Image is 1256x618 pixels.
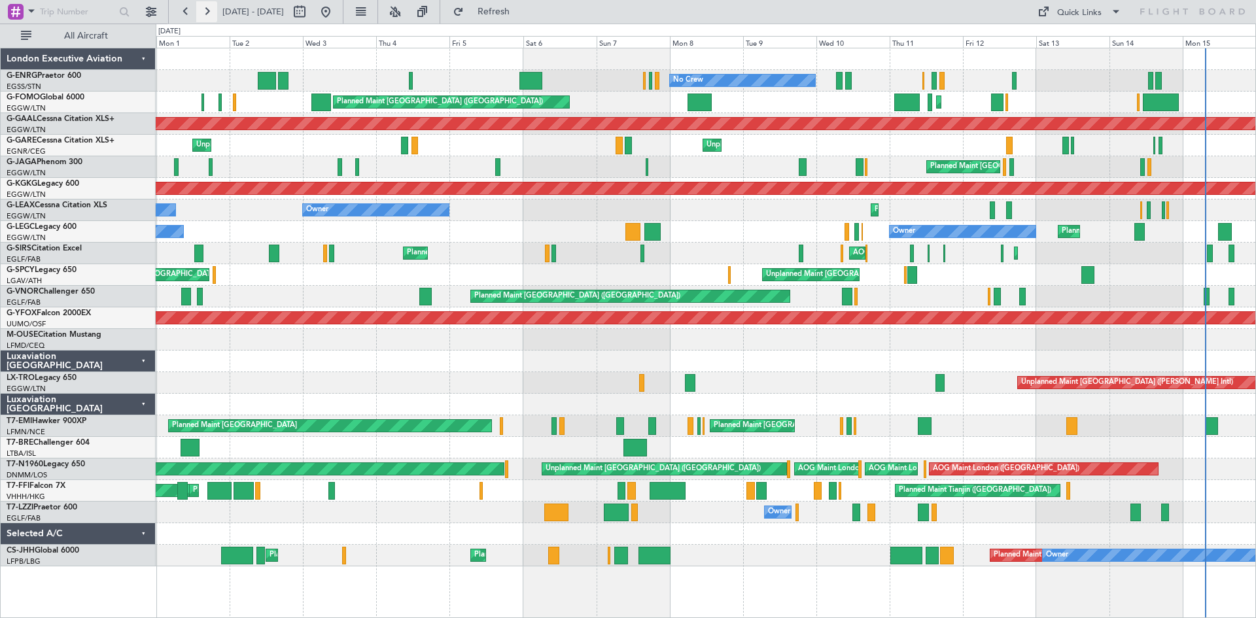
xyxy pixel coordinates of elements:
span: [DATE] - [DATE] [222,6,284,18]
a: UUMO/OSF [7,319,46,329]
a: DNMM/LOS [7,470,47,480]
a: EGNR/CEG [7,146,46,156]
div: Planned Maint [GEOGRAPHIC_DATA] ([GEOGRAPHIC_DATA]) [407,243,613,263]
a: EGGW/LTN [7,190,46,199]
a: EGLF/FAB [7,298,41,307]
a: LGAV/ATH [7,276,42,286]
a: T7-LZZIPraetor 600 [7,504,77,511]
a: T7-EMIHawker 900XP [7,417,86,425]
a: EGGW/LTN [7,233,46,243]
div: Mon 1 [156,36,230,48]
div: Cleaning [GEOGRAPHIC_DATA] ([PERSON_NAME] Intl) [111,265,295,284]
a: EGGW/LTN [7,168,46,178]
a: T7-BREChallenger 604 [7,439,90,447]
span: G-SPCY [7,266,35,274]
div: AOG Maint London ([GEOGRAPHIC_DATA]) [933,459,1079,479]
span: M-OUSE [7,331,38,339]
span: T7-LZZI [7,504,33,511]
span: LX-TRO [7,374,35,382]
span: G-SIRS [7,245,31,252]
div: Owner [768,502,790,522]
div: Unplanned Maint Chester [706,135,791,155]
a: G-JAGAPhenom 300 [7,158,82,166]
a: G-KGKGLegacy 600 [7,180,79,188]
span: G-GAAL [7,115,37,123]
div: Planned Maint [GEOGRAPHIC_DATA] ([GEOGRAPHIC_DATA]) [337,92,543,112]
div: Planned Maint Tianjin ([GEOGRAPHIC_DATA]) [899,481,1051,500]
a: LFPB/LBG [7,557,41,566]
div: Owner [1046,545,1068,565]
div: Planned Maint [GEOGRAPHIC_DATA] ([GEOGRAPHIC_DATA]) [474,286,680,306]
span: G-VNOR [7,288,39,296]
a: G-FOMOGlobal 6000 [7,94,84,101]
div: Planned Maint [GEOGRAPHIC_DATA] ([GEOGRAPHIC_DATA]) [474,545,680,565]
div: Unplanned Maint Chester [196,135,281,155]
span: T7-BRE [7,439,33,447]
div: Fri 5 [449,36,523,48]
input: Trip Number [40,2,115,22]
a: G-YFOXFalcon 2000EX [7,309,91,317]
a: G-GAALCessna Citation XLS+ [7,115,114,123]
div: Planned Maint [GEOGRAPHIC_DATA] [172,416,297,436]
div: Unplanned Maint [GEOGRAPHIC_DATA] ([PERSON_NAME] Intl) [766,265,978,284]
div: Fri 12 [963,36,1036,48]
a: VHHH/HKG [7,492,45,502]
span: G-JAGA [7,158,37,166]
span: CS-JHH [7,547,35,555]
span: G-FOMO [7,94,40,101]
div: Tue 9 [743,36,816,48]
div: Unplanned Maint [GEOGRAPHIC_DATA] ([PERSON_NAME] Intl) [1021,373,1233,392]
a: EGGW/LTN [7,125,46,135]
span: G-LEAX [7,201,35,209]
a: LX-TROLegacy 650 [7,374,77,382]
div: Quick Links [1057,7,1102,20]
div: Sun 7 [597,36,670,48]
div: AOG Maint [PERSON_NAME] [853,243,952,263]
a: G-VNORChallenger 650 [7,288,95,296]
a: M-OUSECitation Mustang [7,331,101,339]
a: T7-N1960Legacy 650 [7,460,85,468]
div: Thu 4 [376,36,449,48]
span: G-GARE [7,137,37,145]
div: Unplanned Maint [GEOGRAPHIC_DATA] ([GEOGRAPHIC_DATA]) [546,459,761,479]
a: G-LEGCLegacy 600 [7,223,77,231]
div: AOG Maint London ([GEOGRAPHIC_DATA]) [869,459,1015,479]
a: G-ENRGPraetor 600 [7,72,81,80]
span: Refresh [466,7,521,16]
span: All Aircraft [34,31,138,41]
div: [DATE] [158,26,181,37]
span: G-YFOX [7,309,37,317]
a: EGGW/LTN [7,211,46,221]
span: G-LEGC [7,223,35,231]
div: Mon 15 [1183,36,1256,48]
a: LFMD/CEQ [7,341,44,351]
a: EGLF/FAB [7,513,41,523]
button: Refresh [447,1,525,22]
a: G-SIRSCitation Excel [7,245,82,252]
div: Sat 13 [1036,36,1109,48]
a: EGLF/FAB [7,254,41,264]
a: CS-JHHGlobal 6000 [7,547,79,555]
a: T7-FFIFalcon 7X [7,482,65,490]
div: Thu 11 [890,36,963,48]
div: Mon 8 [670,36,743,48]
a: LTBA/ISL [7,449,36,458]
span: G-KGKG [7,180,37,188]
div: Wed 10 [816,36,890,48]
div: Planned Maint [GEOGRAPHIC_DATA] ([GEOGRAPHIC_DATA]) [270,545,476,565]
div: AOG Maint London ([GEOGRAPHIC_DATA]) [798,459,945,479]
a: LFMN/NCE [7,427,45,437]
div: No Crew [673,71,703,90]
a: EGSS/STN [7,82,41,92]
span: T7-EMI [7,417,32,425]
a: G-LEAXCessna Citation XLS [7,201,107,209]
span: T7-FFI [7,482,29,490]
a: EGGW/LTN [7,384,46,394]
div: Planned Maint [GEOGRAPHIC_DATA] ([GEOGRAPHIC_DATA] Intl) [193,481,411,500]
button: Quick Links [1031,1,1128,22]
div: Planned Maint [GEOGRAPHIC_DATA] ([GEOGRAPHIC_DATA]) [875,200,1081,220]
div: Owner [893,222,915,241]
div: Sat 6 [523,36,597,48]
span: T7-N1960 [7,460,43,468]
button: All Aircraft [14,26,142,46]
